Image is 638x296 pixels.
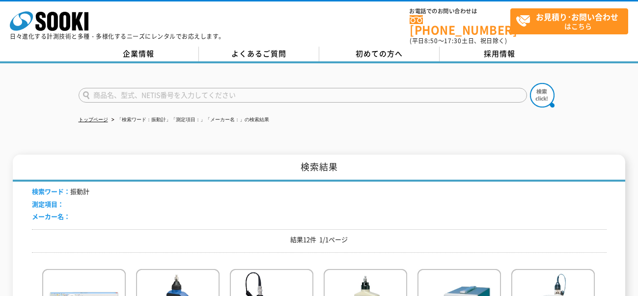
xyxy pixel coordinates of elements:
li: 振動計 [32,187,89,197]
img: btn_search.png [530,83,555,108]
a: 採用情報 [440,47,560,61]
strong: お見積り･お問い合わせ [536,11,618,23]
a: トップページ [79,117,108,122]
a: お見積り･お問い合わせはこちら [510,8,628,34]
p: 日々進化する計測技術と多種・多様化するニーズにレンタルでお応えします。 [10,33,225,39]
span: はこちら [516,9,628,33]
a: 企業情報 [79,47,199,61]
span: お電話でのお問い合わせは [410,8,510,14]
span: 8:50 [424,36,438,45]
span: 17:30 [444,36,462,45]
span: メーカー名： [32,212,70,221]
span: 検索ワード： [32,187,70,196]
li: 「検索ワード：振動計」「測定項目：」「メーカー名：」の検索結果 [110,115,269,125]
span: 測定項目： [32,199,64,209]
a: よくあるご質問 [199,47,319,61]
input: 商品名、型式、NETIS番号を入力してください [79,88,527,103]
h1: 検索結果 [13,155,625,182]
span: (平日 ～ 土日、祝日除く) [410,36,507,45]
a: 初めての方へ [319,47,440,61]
a: [PHONE_NUMBER] [410,15,510,35]
span: 初めての方へ [356,48,403,59]
p: 結果12件 1/1ページ [32,235,607,245]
